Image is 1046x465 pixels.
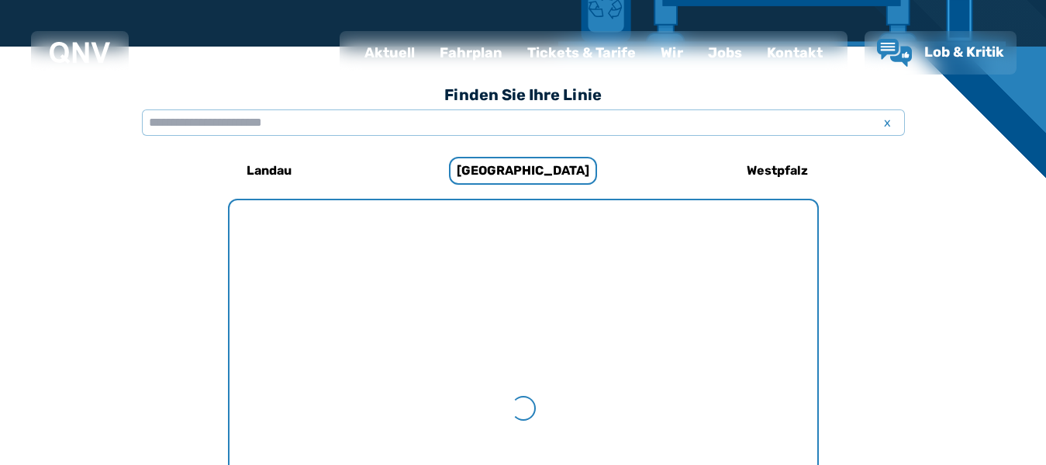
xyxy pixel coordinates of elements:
a: Wir [648,33,696,73]
a: Fahrplan [427,33,515,73]
h6: Landau [240,158,298,183]
a: Kontakt [754,33,835,73]
a: Lob & Kritik [877,39,1004,67]
h6: Westpfalz [740,158,814,183]
a: Jobs [696,33,754,73]
img: QNV Logo [50,42,110,64]
a: Aktuell [352,33,427,73]
span: Lob & Kritik [924,43,1004,61]
h6: [GEOGRAPHIC_DATA] [449,157,597,185]
a: Westpfalz [675,152,881,189]
span: x [877,113,899,132]
a: Landau [166,152,372,189]
h3: Finden Sie Ihre Linie [142,78,905,112]
a: [GEOGRAPHIC_DATA] [420,152,627,189]
a: Tickets & Tarife [515,33,648,73]
a: QNV Logo [50,37,110,68]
